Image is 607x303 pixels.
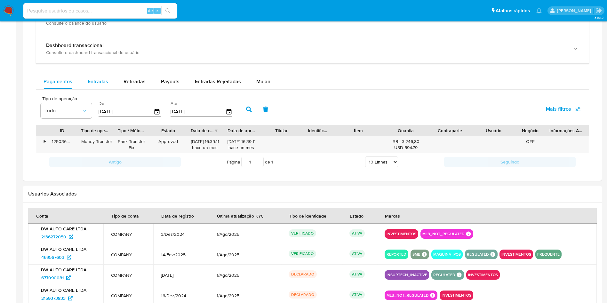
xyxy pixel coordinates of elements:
[496,7,530,14] span: Atalhos rápidos
[536,8,542,13] a: Notificações
[557,8,593,14] p: magno.ferreira@mercadopago.com.br
[148,8,153,14] span: Alt
[161,6,174,15] button: search-icon
[156,8,158,14] span: s
[28,191,597,197] h2: Usuários Associados
[23,7,177,15] input: Pesquise usuários ou casos...
[595,7,602,14] a: Sair
[595,15,604,20] span: 3.161.2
